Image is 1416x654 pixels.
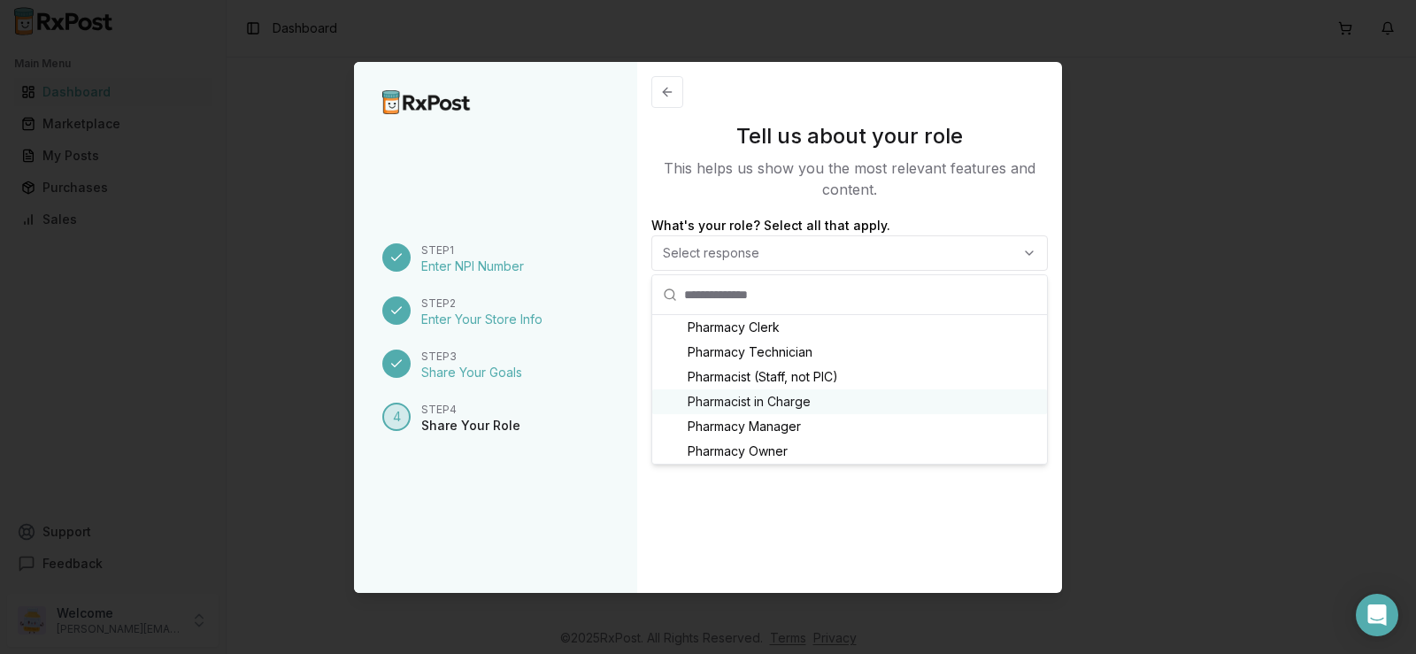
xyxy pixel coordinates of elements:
[651,235,1048,271] button: Select response
[393,408,401,426] span: 4
[688,319,780,336] span: Pharmacy Clerk
[421,403,520,417] div: Step 4
[421,258,524,275] div: Enter NPI Number
[688,368,838,386] span: Pharmacist (Staff, not PIC)
[663,244,773,262] span: Select response
[688,418,801,435] span: Pharmacy Manager
[651,218,890,233] label: What's your role? Select all that apply.
[382,90,471,114] img: RxPost Logo
[651,158,1048,200] p: This helps us show you the most relevant features and content.
[421,350,522,364] div: Step 3
[688,343,812,361] span: Pharmacy Technician
[421,311,543,328] div: Enter Your Store Info
[421,417,520,435] div: Share Your Role
[421,243,524,258] div: Step 1
[652,315,1047,464] div: Suggestions
[421,296,543,311] div: Step 2
[688,393,811,411] span: Pharmacist in Charge
[651,122,1048,150] h3: Tell us about your role
[421,364,522,381] div: Share Your Goals
[688,442,788,460] span: Pharmacy Owner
